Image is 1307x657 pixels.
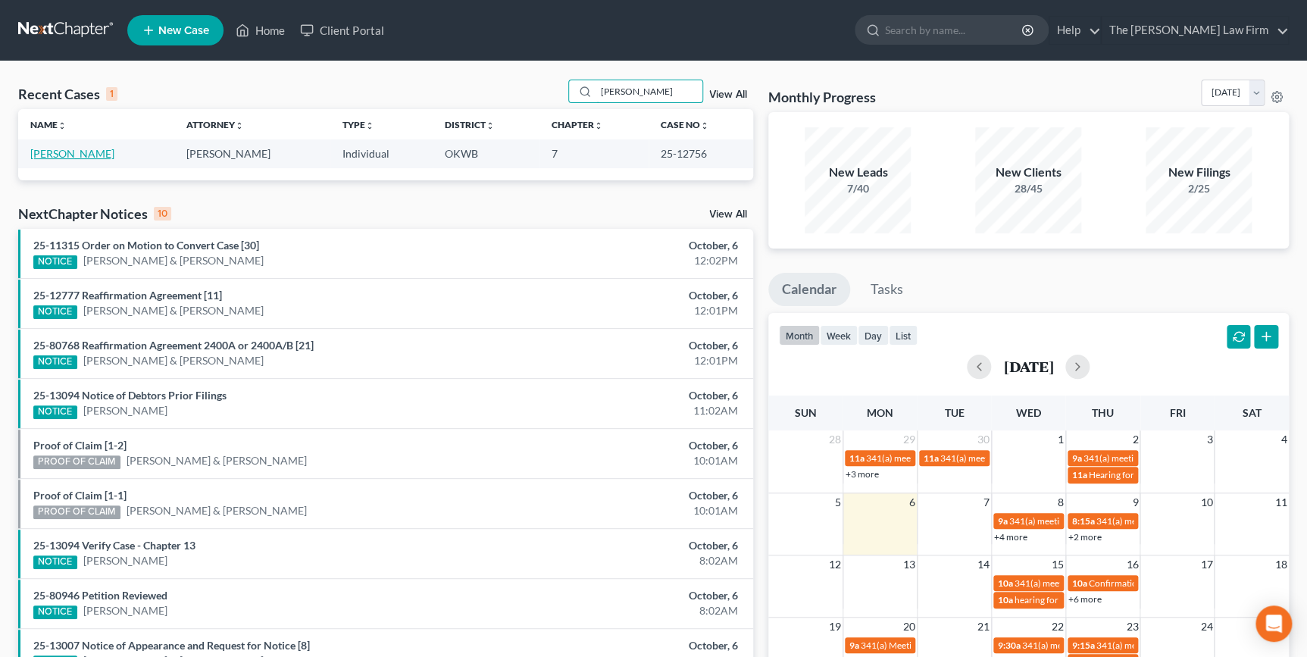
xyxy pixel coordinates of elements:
[1092,406,1114,419] span: Thu
[889,325,918,346] button: list
[83,353,264,368] a: [PERSON_NAME] & [PERSON_NAME]
[1242,406,1261,419] span: Sat
[1015,594,1131,605] span: hearing for [PERSON_NAME]
[33,489,127,502] a: Proof of Claim [1-1]
[1146,164,1252,181] div: New Filings
[820,325,858,346] button: week
[1274,493,1289,512] span: 11
[552,119,603,130] a: Chapterunfold_more
[30,119,67,130] a: Nameunfold_more
[513,288,738,303] div: October, 6
[805,164,911,181] div: New Leads
[1124,555,1140,574] span: 16
[994,531,1027,543] a: +4 more
[486,121,495,130] i: unfold_more
[33,455,120,469] div: PROOF OF CLAIM
[83,303,264,318] a: [PERSON_NAME] & [PERSON_NAME]
[827,430,843,449] span: 28
[768,273,850,306] a: Calendar
[1096,640,1243,651] span: 341(a) meeting for [PERSON_NAME]
[1056,493,1065,512] span: 8
[1068,531,1102,543] a: +2 more
[433,139,539,167] td: OKWB
[539,139,649,167] td: 7
[33,355,77,369] div: NOTICE
[976,430,991,449] span: 30
[940,452,1087,464] span: 341(a) meeting for [PERSON_NAME]
[33,339,314,352] a: 25-80768 Reaffirmation Agreement 2400A or 2400A/B [21]
[1050,555,1065,574] span: 15
[1072,640,1095,651] span: 9:15a
[83,253,264,268] a: [PERSON_NAME] & [PERSON_NAME]
[924,452,939,464] span: 11a
[805,181,911,196] div: 7/40
[596,80,702,102] input: Search by name...
[513,588,738,603] div: October, 6
[33,255,77,269] div: NOTICE
[866,452,1012,464] span: 341(a) meeting for [PERSON_NAME]
[158,25,209,36] span: New Case
[944,406,964,419] span: Tue
[1102,17,1288,44] a: The [PERSON_NAME] Law Firm
[513,603,738,618] div: 8:02AM
[1274,555,1289,574] span: 18
[127,503,307,518] a: [PERSON_NAME] & [PERSON_NAME]
[861,640,1088,651] span: 341(a) Meeting for [PERSON_NAME] & [PERSON_NAME]
[885,16,1024,44] input: Search by name...
[365,121,374,130] i: unfold_more
[1199,493,1214,512] span: 10
[33,439,127,452] a: Proof of Claim [1-2]
[1049,17,1100,44] a: Help
[513,253,738,268] div: 12:02PM
[1205,430,1214,449] span: 3
[1130,430,1140,449] span: 2
[908,493,917,512] span: 6
[235,121,244,130] i: unfold_more
[1072,577,1087,589] span: 10a
[33,539,195,552] a: 25-13094 Verify Case - Chapter 13
[18,85,117,103] div: Recent Cases
[1056,430,1065,449] span: 1
[902,555,917,574] span: 13
[33,639,310,652] a: 25-13007 Notice of Appearance and Request for Notice [8]
[513,353,738,368] div: 12:01PM
[513,538,738,553] div: October, 6
[174,139,330,167] td: [PERSON_NAME]
[1089,469,1207,480] span: Hearing for [PERSON_NAME]
[1280,430,1289,449] span: 4
[975,164,1081,181] div: New Clients
[976,618,991,636] span: 21
[1016,406,1041,419] span: Wed
[902,430,917,449] span: 29
[1072,515,1095,527] span: 8:15a
[1050,618,1065,636] span: 22
[154,207,171,221] div: 10
[513,403,738,418] div: 11:02AM
[58,121,67,130] i: unfold_more
[30,147,114,160] a: [PERSON_NAME]
[975,181,1081,196] div: 28/45
[186,119,244,130] a: Attorneyunfold_more
[849,640,859,651] span: 9a
[228,17,292,44] a: Home
[513,453,738,468] div: 10:01AM
[33,605,77,619] div: NOTICE
[1015,577,1161,589] span: 341(a) meeting for [PERSON_NAME]
[849,452,865,464] span: 11a
[594,121,603,130] i: unfold_more
[83,553,167,568] a: [PERSON_NAME]
[513,388,738,403] div: October, 6
[709,209,747,220] a: View All
[649,139,753,167] td: 25-12756
[18,205,171,223] div: NextChapter Notices
[1083,452,1230,464] span: 341(a) meeting for [PERSON_NAME]
[1003,358,1053,374] h2: [DATE]
[857,273,917,306] a: Tasks
[513,553,738,568] div: 8:02AM
[513,438,738,453] div: October, 6
[33,505,120,519] div: PROOF OF CLAIM
[867,406,893,419] span: Mon
[709,89,747,100] a: View All
[858,325,889,346] button: day
[1068,593,1102,605] a: +6 more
